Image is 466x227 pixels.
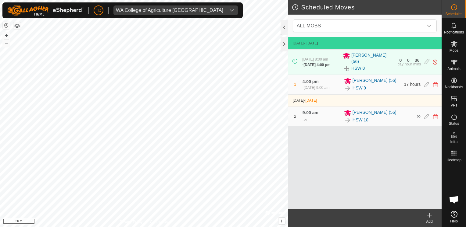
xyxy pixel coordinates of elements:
div: hour [405,62,412,66]
span: Animals [447,67,461,71]
div: 36 [415,58,420,62]
span: [PERSON_NAME] (56) [351,52,394,65]
img: Turn off schedule move [432,59,438,65]
a: Open chat [445,190,463,209]
span: ALL MOBS [294,20,423,32]
a: Contact Us [150,219,168,225]
div: - [303,116,307,123]
span: [DATE] 9:00 am [304,86,329,90]
span: [DATE] [293,41,304,45]
span: Infra [450,140,457,144]
span: Heatmap [446,158,461,162]
button: + [3,32,10,39]
span: 1 [294,82,296,87]
div: WA College of Agriculture [GEOGRAPHIC_DATA] [116,8,223,13]
span: Status [449,122,459,125]
a: Privacy Policy [120,219,143,225]
span: ALL MOBS [297,23,321,28]
span: 17 hours [404,82,421,87]
div: Add [417,219,442,224]
a: HSW 9 [353,85,366,91]
span: [DATE] 8:00 am [302,57,328,61]
span: i [281,218,282,223]
span: 9:00 am [303,110,318,115]
span: 4:00 pm [303,79,319,84]
div: day [398,62,403,66]
span: [DATE] [293,98,304,103]
img: Gallagher Logo [7,5,84,16]
span: VPs [450,103,457,107]
span: Schedules [445,12,462,16]
button: Map Layers [13,22,21,30]
span: TD [96,7,102,14]
span: 2 [294,114,296,119]
button: i [278,218,285,224]
span: ∞ [304,117,307,122]
a: Help [442,208,466,225]
span: - [DATE] [304,41,318,45]
span: Help [450,219,458,223]
div: - [302,62,330,68]
span: [DATE] 4:00 pm [303,63,330,67]
button: – [3,40,10,47]
button: Reset Map [3,22,10,29]
h2: Scheduled Moves [292,4,442,11]
span: [DATE] [306,98,317,103]
span: - [304,98,317,103]
span: [PERSON_NAME] (56) [353,77,396,85]
span: WA College of Agriculture Denmark [113,5,226,15]
span: Mobs [450,49,458,52]
img: To [344,85,351,92]
div: 0 [399,58,402,62]
div: mins [413,62,421,66]
span: [PERSON_NAME] (56) [353,109,396,117]
span: Neckbands [445,85,463,89]
div: dropdown trigger [423,20,435,32]
div: - [303,85,329,90]
a: HSW 10 [353,117,368,123]
img: To [344,117,351,124]
div: 0 [407,58,410,62]
a: HSW 8 [351,65,365,72]
div: dropdown trigger [226,5,238,15]
span: Notifications [444,30,464,34]
span: ∞ [417,113,421,119]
